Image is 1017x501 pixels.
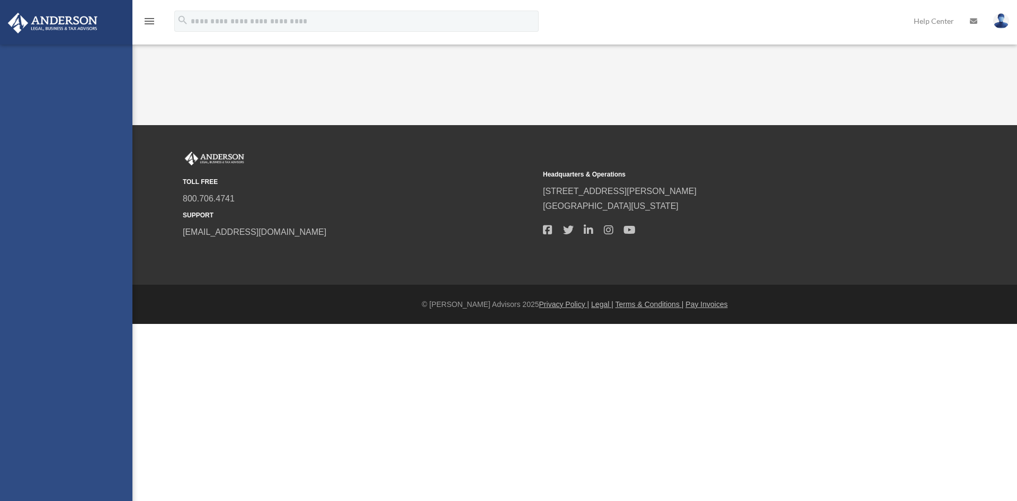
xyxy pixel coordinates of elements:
div: © [PERSON_NAME] Advisors 2025 [132,298,1017,311]
a: [GEOGRAPHIC_DATA][US_STATE] [543,201,679,210]
img: User Pic [993,13,1009,29]
small: Headquarters & Operations [543,169,896,180]
a: [EMAIL_ADDRESS][DOMAIN_NAME] [183,227,326,236]
small: SUPPORT [183,210,536,221]
img: Anderson Advisors Platinum Portal [183,152,246,165]
a: menu [143,19,156,28]
a: Pay Invoices [685,300,727,309]
a: 800.706.4741 [183,194,235,203]
a: Terms & Conditions | [615,300,684,309]
a: Legal | [591,300,613,309]
i: search [177,14,189,26]
img: Anderson Advisors Platinum Portal [5,13,101,33]
a: [STREET_ADDRESS][PERSON_NAME] [543,187,697,196]
small: TOLL FREE [183,177,536,188]
i: menu [143,15,156,28]
a: Privacy Policy | [539,300,590,309]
